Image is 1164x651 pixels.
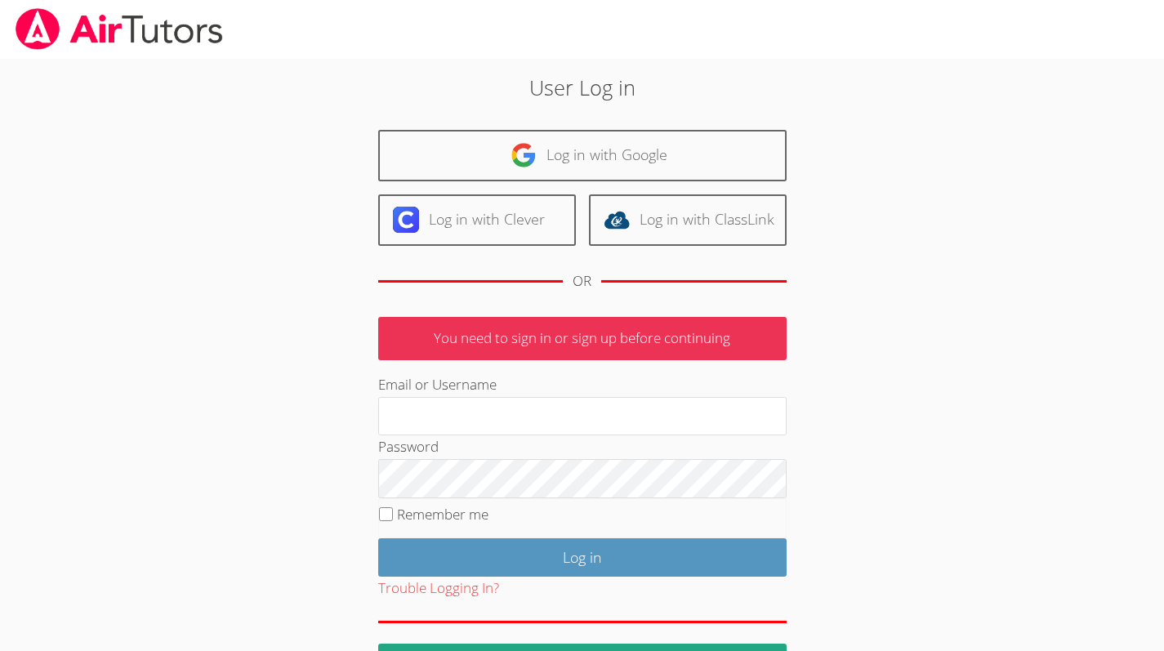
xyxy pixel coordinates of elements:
[393,207,419,233] img: clever-logo-6eab21bc6e7a338710f1a6ff85c0baf02591cd810cc4098c63d3a4b26e2feb20.svg
[378,194,576,246] a: Log in with Clever
[378,437,439,456] label: Password
[378,317,787,360] p: You need to sign in or sign up before continuing
[378,130,787,181] a: Log in with Google
[268,72,897,103] h2: User Log in
[14,8,225,50] img: airtutors_banner-c4298cdbf04f3fff15de1276eac7730deb9818008684d7c2e4769d2f7ddbe033.png
[589,194,787,246] a: Log in with ClassLink
[573,270,591,293] div: OR
[604,207,630,233] img: classlink-logo-d6bb404cc1216ec64c9a2012d9dc4662098be43eaf13dc465df04b49fa7ab582.svg
[378,538,787,577] input: Log in
[378,577,499,600] button: Trouble Logging In?
[378,375,497,394] label: Email or Username
[511,142,537,168] img: google-logo-50288ca7cdecda66e5e0955fdab243c47b7ad437acaf1139b6f446037453330a.svg
[397,505,488,524] label: Remember me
